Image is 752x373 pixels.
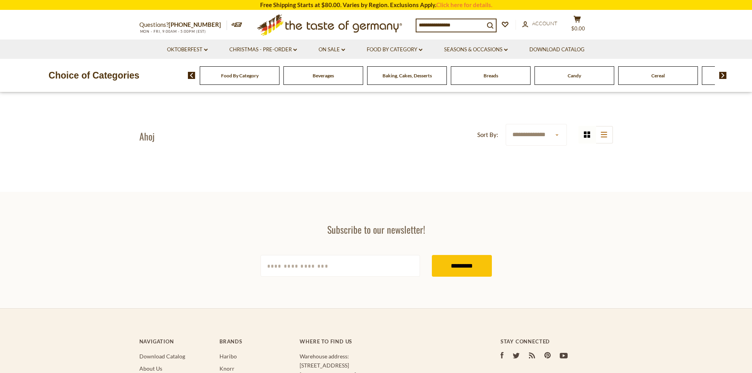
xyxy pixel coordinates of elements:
[566,15,589,35] button: $0.00
[219,338,292,345] h4: Brands
[261,223,492,235] h3: Subscribe to our newsletter!
[300,338,469,345] h4: Where to find us
[568,73,581,79] a: Candy
[188,72,195,79] img: previous arrow
[139,353,185,360] a: Download Catalog
[139,20,227,30] p: Questions?
[169,21,221,28] a: [PHONE_NUMBER]
[532,20,557,26] span: Account
[229,45,297,54] a: Christmas - PRE-ORDER
[383,73,432,79] a: Baking, Cakes, Desserts
[571,25,585,32] span: $0.00
[719,72,727,79] img: next arrow
[529,45,585,54] a: Download Catalog
[501,338,613,345] h4: Stay Connected
[319,45,345,54] a: On Sale
[139,29,206,34] span: MON - FRI, 9:00AM - 5:00PM (EST)
[219,353,237,360] a: Haribo
[436,1,492,8] a: Click here for details.
[167,45,208,54] a: Oktoberfest
[477,130,498,140] label: Sort By:
[139,338,212,345] h4: Navigation
[139,365,162,372] a: About Us
[367,45,422,54] a: Food By Category
[139,130,155,142] h1: Ahoj
[484,73,498,79] a: Breads
[651,73,665,79] a: Cereal
[522,19,557,28] a: Account
[219,365,234,372] a: Knorr
[221,73,259,79] a: Food By Category
[444,45,508,54] a: Seasons & Occasions
[313,73,334,79] a: Beverages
